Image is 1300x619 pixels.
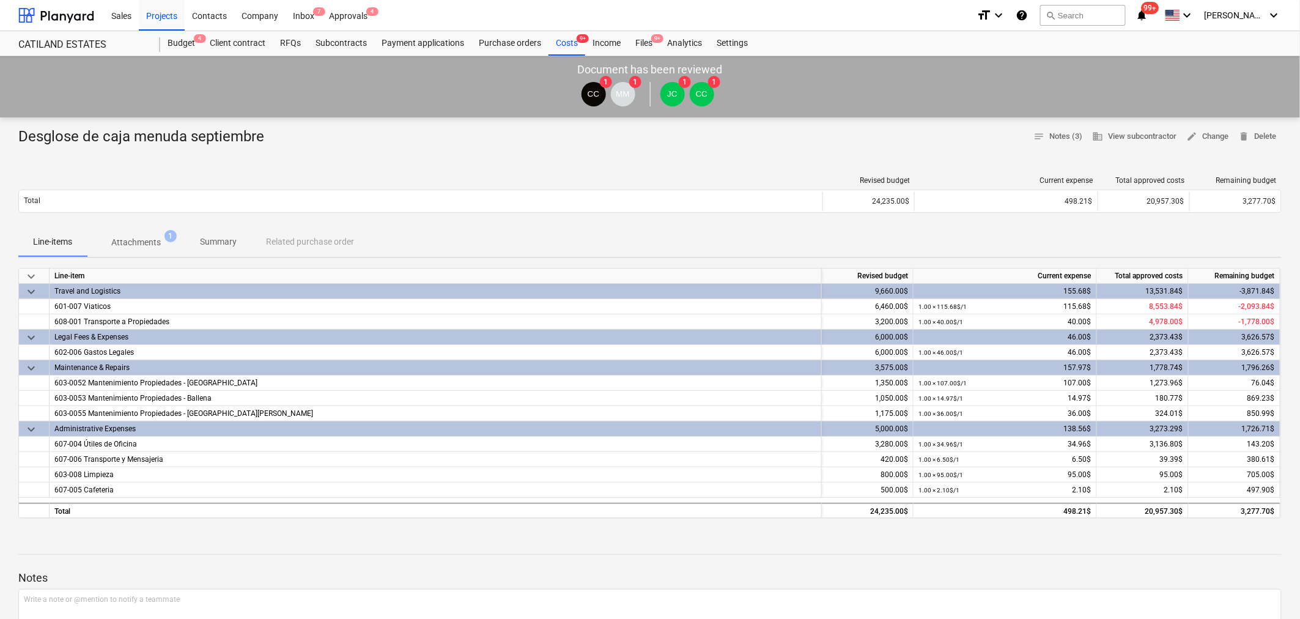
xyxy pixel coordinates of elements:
span: 95.00$ [1160,470,1183,479]
p: Attachments [111,236,161,249]
span: 1 [629,76,641,88]
small: 1.00 × 107.00$ / 1 [918,380,967,387]
div: 3,277.70$ [1189,503,1280,518]
button: Search [1040,5,1126,26]
div: RFQs [273,31,308,56]
span: 601-007 Viaticos [54,302,111,311]
span: notes [1034,131,1045,142]
i: keyboard_arrow_down [1267,8,1282,23]
div: 3,273.29$ [1097,421,1189,437]
div: Total approved costs [1097,269,1189,284]
button: Change [1182,127,1234,146]
span: edit [1187,131,1198,142]
div: 9,660.00$ [822,284,914,299]
div: Maintenance & Repairs [54,360,816,375]
div: 155.68$ [918,284,1091,299]
span: 7 [313,7,325,16]
div: 3,280.00$ [822,437,914,452]
small: 1.00 × 40.00$ / 1 [918,319,963,325]
span: 9+ [577,34,589,43]
span: 607-004 Útiles de Oficina [54,440,137,448]
div: 36.00$ [918,406,1091,421]
div: MAURA MORALES [611,82,635,106]
span: 3,626.57$ [1242,348,1275,357]
div: Carlos Cedeno [582,82,606,106]
p: Notes [18,571,1282,585]
div: 498.21$ [918,504,1091,519]
div: Administrative Expenses [54,421,816,436]
span: 324.01$ [1156,409,1183,418]
span: 143.20$ [1247,440,1275,448]
span: 380.61$ [1247,455,1275,464]
span: 1 [600,76,612,88]
div: Total [50,503,822,518]
div: Current expense [920,176,1093,185]
div: 14.97$ [918,391,1091,406]
span: delete [1239,131,1250,142]
span: 2,373.43$ [1150,348,1183,357]
div: 138.56$ [918,421,1091,437]
span: 603-0055 Mantenimiento Propiedades - San Lorenzo [54,409,313,418]
small: 1.00 × 2.10$ / 1 [918,487,959,494]
span: 39.39$ [1160,455,1183,464]
div: 40.00$ [918,314,1091,330]
button: View subcontractor [1088,127,1182,146]
div: 6,460.00$ [822,299,914,314]
p: Document has been reviewed [578,62,723,77]
div: 46.00$ [918,330,1091,345]
span: -1,778.00$ [1239,317,1275,326]
span: Change [1187,130,1229,144]
div: 500.00$ [822,483,914,498]
span: keyboard_arrow_down [24,422,39,437]
div: Total approved costs [1103,176,1185,185]
i: Knowledge base [1016,8,1028,23]
div: -3,871.84$ [1189,284,1280,299]
span: CC [696,89,707,98]
div: 157.97$ [918,360,1091,376]
p: Summary [200,235,237,248]
small: 1.00 × 36.00$ / 1 [918,410,963,417]
span: Delete [1239,130,1277,144]
small: 1.00 × 6.50$ / 1 [918,456,959,463]
i: keyboard_arrow_down [1180,8,1195,23]
span: keyboard_arrow_down [24,269,39,284]
div: 46.00$ [918,345,1091,360]
div: 6,000.00$ [822,345,914,360]
div: 1,726.71$ [1189,421,1280,437]
span: 603-0052 Mantenimiento Propiedades - Morro Negrito [54,379,257,387]
div: 1,796.26$ [1189,360,1280,376]
span: 76.04$ [1252,379,1275,387]
span: 3,136.80$ [1150,440,1183,448]
span: 8,553.84$ [1150,302,1183,311]
span: search [1046,10,1055,20]
div: 3,575.00$ [822,360,914,376]
span: 607-006 Transporte y Mensajeria [54,455,163,464]
div: Files [628,31,660,56]
span: View subcontractor [1093,130,1177,144]
a: Settings [709,31,755,56]
span: 850.99$ [1247,409,1275,418]
div: Carlos Cedeno [690,82,714,106]
p: Total [24,196,40,206]
div: 6,000.00$ [822,330,914,345]
a: Costs9+ [548,31,585,56]
a: Subcontracts [308,31,374,56]
a: Analytics [660,31,709,56]
span: 497.90$ [1247,486,1275,494]
a: Purchase orders [471,31,548,56]
span: 607-005 Cafeteria [54,486,114,494]
div: Desglose de caja menuda septiembre [18,127,274,147]
span: 603-008 Limpieza [54,470,114,479]
span: 1,273.96$ [1150,379,1183,387]
div: Legal Fees & Expenses [54,330,816,344]
div: 2.10$ [918,483,1091,498]
span: 4 [366,7,379,16]
span: keyboard_arrow_down [24,284,39,299]
div: 5,000.00$ [822,421,914,437]
div: 1,050.00$ [822,391,914,406]
small: 1.00 × 34.96$ / 1 [918,441,963,448]
div: 107.00$ [918,376,1091,391]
